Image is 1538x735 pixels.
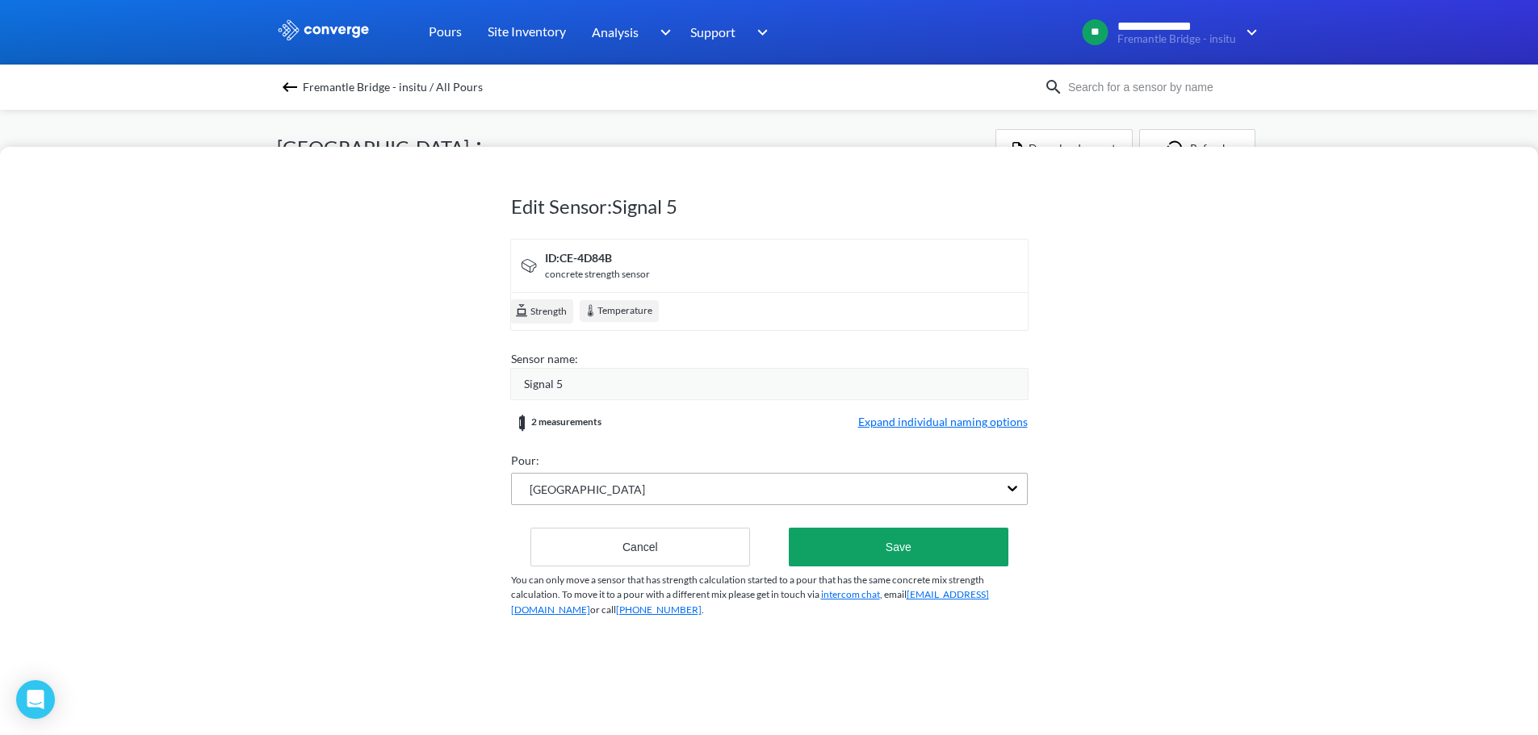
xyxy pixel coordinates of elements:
[16,680,55,719] div: Open Intercom Messenger
[511,452,1028,470] div: Pour:
[580,300,659,322] div: Temperature
[512,481,645,499] span: [GEOGRAPHIC_DATA]
[789,528,1008,566] button: Save
[858,413,1028,432] span: Expand individual naming options
[649,23,675,42] img: downArrow.svg
[511,194,1028,219] h1: Edit Sensor: Signal 5
[616,603,702,616] a: [PHONE_NUMBER]
[524,375,563,393] span: Signal 5
[280,77,300,97] img: backspace.svg
[545,249,650,267] div: ID: CE-4D84B
[511,350,1028,368] div: Sensor name:
[545,267,650,282] div: concrete strength sensor
[511,588,989,616] a: [EMAIL_ADDRESS][DOMAIN_NAME]
[277,19,371,40] img: logo_ewhite.svg
[1117,33,1236,45] span: Fremantle Bridge - insitu
[1236,23,1262,42] img: downArrow.svg
[821,588,880,600] a: intercom chat
[690,22,735,42] span: Support
[519,256,539,275] img: signal-icon.svg
[583,303,597,318] img: temperature.svg
[511,413,601,432] div: 2 measurements
[1044,77,1063,97] img: icon-search.svg
[514,303,529,317] img: cube.svg
[529,304,567,320] span: Strength
[747,23,773,42] img: downArrow.svg
[511,413,531,432] img: measurements-group.svg
[511,573,1028,618] p: You can only move a sensor that has strength calculation started to a pour that has the same conc...
[530,528,751,566] button: Cancel
[1063,78,1259,96] input: Search for a sensor by name
[303,76,483,98] span: Fremantle Bridge - insitu / All Pours
[592,22,639,42] span: Analysis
